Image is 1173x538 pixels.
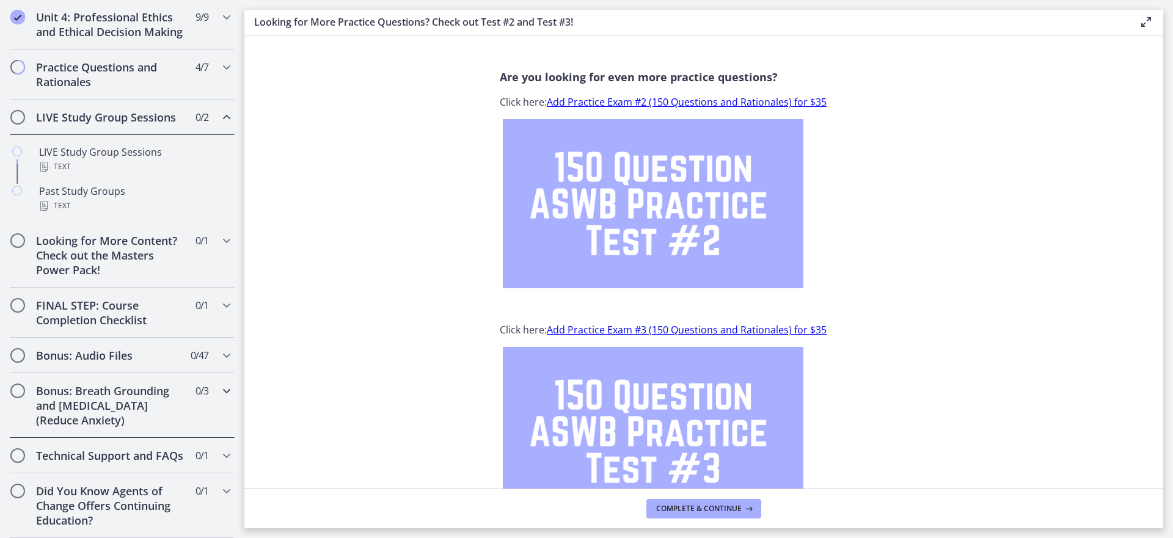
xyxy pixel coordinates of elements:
h2: Practice Questions and Rationales [36,60,185,89]
span: 0 / 3 [195,384,208,398]
span: 0 / 1 [195,233,208,248]
span: 0 / 1 [195,298,208,313]
div: LIVE Study Group Sessions [39,145,230,174]
h2: Looking for More Content? Check out the Masters Power Pack! [36,233,185,277]
p: Click here: [500,322,908,337]
a: Add Practice Exam #2 (150 Questions and Rationales) for $35 [547,95,827,109]
span: 0 / 2 [195,110,208,125]
span: 0 / 1 [195,484,208,498]
span: Complete & continue [656,504,742,514]
h2: Technical Support and FAQs [36,448,185,463]
button: Complete & continue [646,499,761,518]
img: 150_Question_ASWB_Practice_Test__3.png [503,347,803,516]
h3: Looking for More Practice Questions? Check out Test #2 and Test #3! [254,15,1119,29]
h2: FINAL STEP: Course Completion Checklist [36,298,185,327]
div: Text [39,198,230,213]
span: 9 / 9 [195,10,208,24]
h2: LIVE Study Group Sessions [36,110,185,125]
h2: Bonus: Audio Files [36,348,185,363]
h2: Did You Know Agents of Change Offers Continuing Education? [36,484,185,528]
h2: Unit 4: Professional Ethics and Ethical Decision Making [36,10,185,39]
h2: Bonus: Breath Grounding and [MEDICAL_DATA] (Reduce Anxiety) [36,384,185,427]
span: 0 / 1 [195,448,208,463]
a: Add Practice Exam #3 (150 Questions and Rationales) for $35 [547,323,827,336]
span: 0 / 47 [191,348,208,363]
img: 150_Question_ASWB_Practice_Test__2.png [503,119,803,288]
p: Click here: [500,95,908,109]
span: Are you looking for even more practice questions? [500,70,778,84]
div: Past Study Groups [39,184,230,213]
div: Text [39,159,230,174]
i: Completed [10,10,25,24]
span: 4 / 7 [195,60,208,75]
